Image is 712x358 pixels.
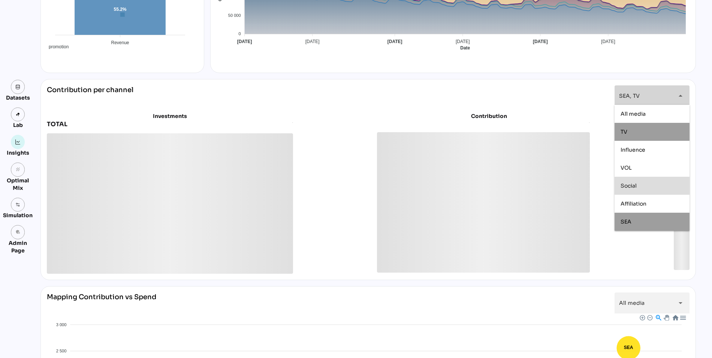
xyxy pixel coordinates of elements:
tspan: [DATE] [387,39,402,44]
span: VOL [621,164,632,171]
span: Influence [621,146,645,153]
img: settings.svg [15,202,21,207]
tspan: [DATE] [533,39,548,44]
tspan: 3 000 [56,322,67,327]
div: Mapping Contribution vs Spend [47,292,156,313]
img: graph.svg [15,139,21,145]
span: TV [621,128,627,135]
div: Selection Zoom [655,314,661,321]
i: grain [15,167,21,172]
div: TOTAL [47,120,288,129]
div: Reset Zoom [672,314,678,321]
div: Contribution per channel [47,85,133,106]
tspan: 2 500 [56,349,67,353]
div: Insights [7,149,29,157]
span: Social [621,182,637,189]
span: SEA [621,218,631,225]
tspan: Revenue [111,40,129,45]
i: arrow_drop_down [676,298,685,307]
i: arrow_drop_down [676,91,685,100]
div: Simulation [3,212,33,219]
span: All media [621,110,646,117]
img: data.svg [15,84,21,89]
span: SEA, TV [619,92,640,99]
i: admin_panel_settings [15,230,21,235]
div: Menu [679,314,686,321]
text: Date [461,45,470,51]
tspan: [DATE] [601,39,615,44]
tspan: [DATE] [237,39,252,44]
tspan: 50 000 [228,13,241,18]
tspan: 0 [239,31,241,36]
tspan: [DATE] [305,39,320,44]
tspan: [DATE] [456,39,470,44]
div: Admin Page [3,239,33,254]
span: promotion [43,44,69,49]
span: All media [619,300,645,306]
div: Panning [664,315,668,319]
img: lab.svg [15,112,21,117]
div: Investments [47,112,293,120]
div: Contribution [396,112,582,120]
div: Datasets [6,94,30,101]
div: Zoom Out [647,315,652,320]
div: Zoom In [639,315,645,320]
div: Lab [10,121,26,129]
span: Affiliation [621,200,646,207]
div: Optimal Mix [3,177,33,192]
